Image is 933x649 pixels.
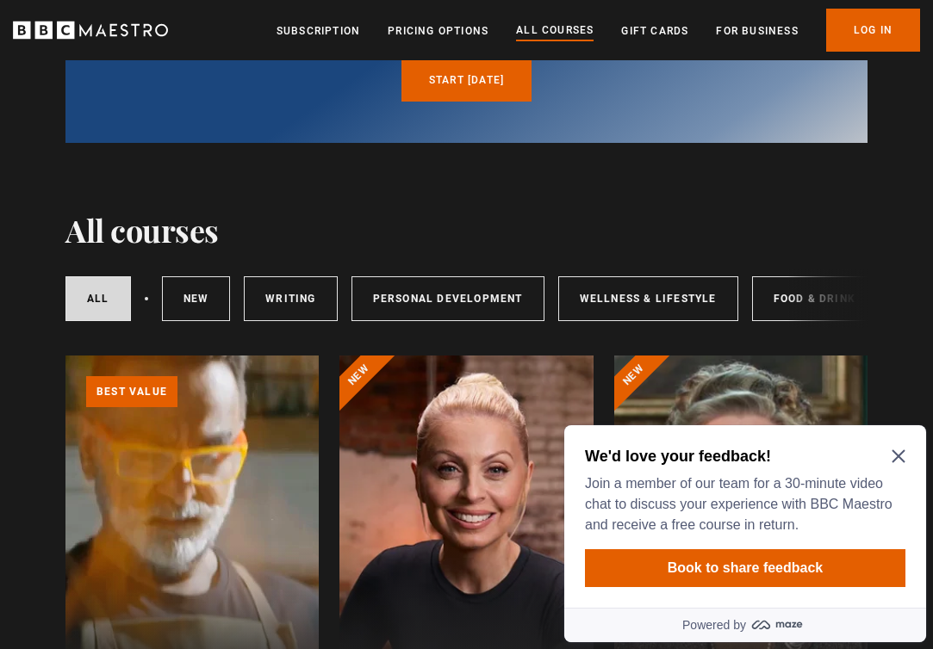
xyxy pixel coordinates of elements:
[28,55,341,117] p: Join a member of our team for a 30-minute video chat to discuss your experience with BBC Maestro ...
[28,131,348,169] button: Book to share feedback
[277,22,360,40] a: Subscription
[13,17,168,43] svg: BBC Maestro
[401,59,532,102] a: Start [DATE]
[334,31,348,45] button: Close Maze Prompt
[621,22,688,40] a: Gift Cards
[351,276,544,321] a: Personal Development
[28,28,341,48] h2: We'd love your feedback!
[558,276,738,321] a: Wellness & Lifestyle
[388,22,488,40] a: Pricing Options
[7,7,369,224] div: Optional study invitation
[516,22,594,40] a: All Courses
[86,376,177,407] p: Best value
[65,212,219,248] h1: All courses
[244,276,337,321] a: Writing
[716,22,798,40] a: For business
[7,189,369,224] a: Powered by maze
[826,9,920,52] a: Log In
[752,276,877,321] a: Food & Drink
[65,276,131,321] a: All
[277,9,920,52] nav: Primary
[162,276,231,321] a: New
